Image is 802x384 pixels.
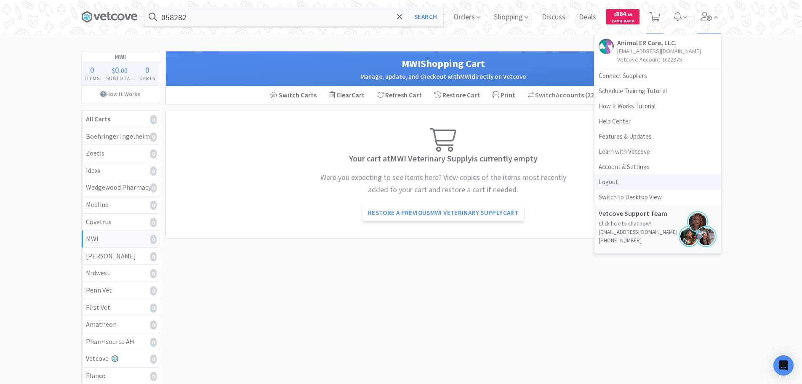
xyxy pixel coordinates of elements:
p: Vetcove Account ID: 22975 [617,55,701,64]
a: Penn Vet0 [82,282,159,299]
h4: Subtotal [103,74,136,82]
div: Open Intercom Messenger [773,355,794,376]
span: $ [614,12,616,17]
input: Search by item, sku, manufacturer, ingredient, size... [144,7,443,27]
span: Switch [535,91,556,99]
i: 0 [150,252,157,261]
span: 0 [90,64,94,75]
div: Print [486,86,522,104]
a: Help Center [594,114,721,129]
div: Amatheon [86,319,155,330]
span: 864 [614,10,632,18]
a: How It Works [82,86,159,102]
a: All Carts0 [82,111,159,128]
strong: All Carts [86,115,110,123]
span: . 89 [626,12,632,17]
img: jules.png [687,211,708,232]
h4: Were you expecting to see items here? View copies of the items most recently added to your cart a... [317,172,570,196]
h2: Manage, update, and checkout with MWI directly on Vetcove [174,72,712,82]
i: 0 [150,372,157,381]
div: Elanco [86,371,155,381]
a: Account & Settings [594,159,721,175]
div: Medline [86,199,155,210]
a: Switch Carts [264,86,323,104]
div: First Vet [86,302,155,313]
a: Wedgewood Pharmacy0 [82,179,159,196]
div: Boehringer Ingelheim [86,131,155,142]
div: Pharmsource AH [86,336,155,347]
div: Refresh Cart [371,86,428,104]
a: Switch to Desktop View [594,190,721,205]
p: [EMAIL_ADDRESS][DOMAIN_NAME] [617,47,701,55]
a: $864.89Cash Back [606,5,639,28]
div: . [103,66,136,74]
a: Schedule Training Tutorial [594,83,721,99]
span: Cash Back [611,19,634,24]
span: Cart [352,91,365,99]
div: Midwest [86,268,155,279]
a: Connect Suppliers [594,68,721,83]
p: [PHONE_NUMBER] [599,236,717,245]
i: 0 [150,132,157,142]
a: MWI0 [82,231,159,248]
div: Restore Cart [428,86,486,104]
a: Deals [576,13,600,21]
a: Amatheon0 [82,316,159,333]
div: Zoetis [86,148,155,159]
h4: Items [82,74,103,82]
a: Logout [594,175,721,190]
div: Idexx [86,165,155,176]
div: Accounts [528,90,617,101]
i: 0 [150,338,157,347]
div: Wedgewood Pharmacy [86,182,155,193]
i: 0 [150,115,157,124]
i: 0 [150,218,157,227]
i: 0 [150,166,157,176]
h4: Carts [136,74,159,82]
i: 0 [150,354,157,364]
div: Vetcove [86,353,155,364]
p: [EMAIL_ADDRESS][DOMAIN_NAME] [599,228,717,236]
a: Animal ER Care, LLC.[EMAIL_ADDRESS][DOMAIN_NAME]Vetcove Account ID:22975 [594,35,721,68]
a: Discuss [538,13,569,21]
img: jenna.png [695,226,717,247]
span: 0 [115,64,119,75]
a: Medline0 [82,196,159,214]
div: MWI [86,234,155,244]
a: [PERSON_NAME]0 [82,248,159,265]
a: Pharmsource AH0 [82,333,159,351]
a: Restore a PreviousMWI Veterinary SupplyCart [362,204,524,221]
button: Search [408,7,443,27]
h5: Vetcove Support Team [599,209,683,218]
a: Features & Updates [594,129,721,144]
h1: MWI [82,51,159,62]
a: Idexx0 [82,162,159,180]
h5: Animal ER Care, LLC. [617,39,701,47]
i: 0 [150,201,157,210]
i: 0 [150,235,157,244]
div: [PERSON_NAME] [86,251,155,262]
div: Covetrus [86,217,155,228]
div: Penn Vet [86,285,155,296]
i: 0 [150,303,157,313]
span: 0 [145,64,149,75]
a: How It Works Tutorial [594,99,721,114]
h1: MWI Shopping Cart [174,56,712,72]
i: 0 [150,149,157,158]
i: 0 [150,320,157,330]
i: 0 [150,286,157,295]
a: First Vet0 [82,299,159,317]
i: 0 [150,183,157,193]
h3: Your cart at MWI Veterinary Supply is currently empty [170,152,717,165]
span: ( 228639 ) [584,91,617,99]
a: Zoetis0 [82,145,159,162]
i: 0 [150,269,157,278]
img: jennifer.png [679,226,700,247]
a: Vetcove0 [82,350,159,368]
a: Midwest0 [82,265,159,282]
a: Click here to chat now! [599,220,651,227]
span: 00 [121,66,128,75]
span: $ [112,66,115,75]
a: Boehringer Ingelheim0 [82,128,159,145]
div: Clear [329,90,365,101]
